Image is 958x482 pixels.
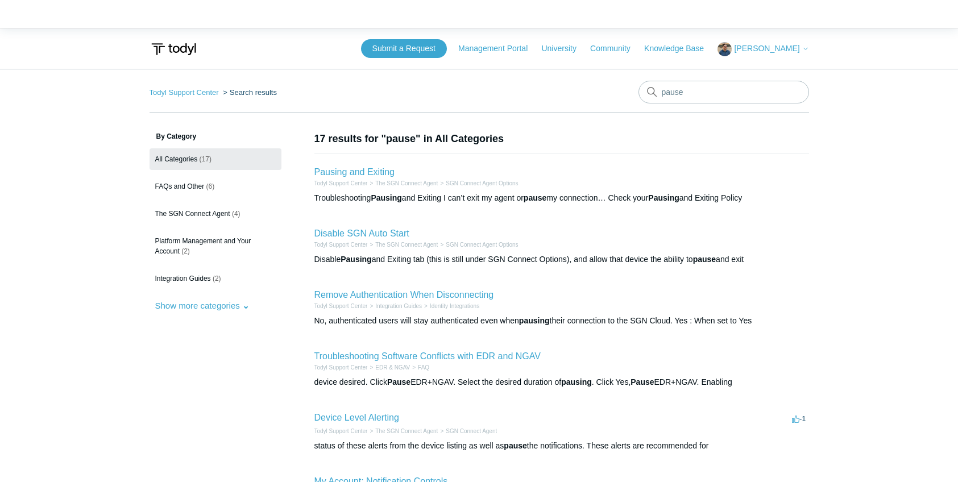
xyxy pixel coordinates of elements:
[314,351,541,361] a: Troubleshooting Software Conflicts with EDR and NGAV
[341,255,371,264] em: Pausing
[375,242,438,248] a: The SGN Connect Agent
[446,428,497,434] a: SGN Connect Agent
[361,39,447,58] a: Submit a Request
[314,254,809,265] div: Disable and Exiting tab (this is still under SGN Connect Options), and allow that device the abil...
[504,441,526,450] em: pause
[314,167,395,177] a: Pausing and Exiting
[314,242,368,248] a: Todyl Support Center
[438,240,518,249] li: SGN Connect Agent Options
[155,182,205,190] span: FAQs and Other
[375,364,410,371] a: EDR & NGAV
[367,363,410,372] li: EDR & NGAV
[314,428,368,434] a: Todyl Support Center
[314,228,409,238] a: Disable SGN Auto Start
[367,240,438,249] li: The SGN Connect Agent
[387,377,410,387] em: Pause
[155,275,211,282] span: Integration Guides
[718,42,808,56] button: [PERSON_NAME]
[150,131,281,142] h3: By Category
[150,88,219,97] a: Todyl Support Center
[410,363,429,372] li: FAQ
[221,88,277,97] li: Search results
[200,155,211,163] span: (17)
[314,440,809,452] div: status of these alerts from the device listing as well as the notifications. These alerts are rec...
[375,180,438,186] a: The SGN Connect Agent
[367,302,422,310] li: Integration Guides
[155,155,198,163] span: All Categories
[314,240,368,249] li: Todyl Support Center
[314,315,809,327] div: No, authenticated users will stay authenticated even when their connection to the SGN Cloud. Yes ...
[541,43,587,55] a: University
[314,413,399,422] a: Device Level Alerting
[648,193,679,202] em: Pausing
[314,303,368,309] a: Todyl Support Center
[155,210,230,218] span: The SGN Connect Agent
[232,210,240,218] span: (4)
[314,179,368,188] li: Todyl Support Center
[734,44,799,53] span: [PERSON_NAME]
[150,203,281,225] a: The SGN Connect Agent (4)
[590,43,642,55] a: Community
[314,363,368,372] li: Todyl Support Center
[561,377,592,387] em: pausing
[150,230,281,262] a: Platform Management and Your Account (2)
[367,427,438,435] li: The SGN Connect Agent
[314,192,809,204] div: Troubleshooting and Exiting I can’t exit my agent or my connection… Check your and Exiting Policy
[693,255,716,264] em: pause
[150,39,198,60] img: Todyl Support Center Help Center home page
[631,377,654,387] em: Pause
[314,376,809,388] div: device desired. Click EDR+NGAV. Select the desired duration of . Click Yes, EDR+NGAV. Enabling
[314,131,809,147] h1: 17 results for "pause" in All Categories
[446,180,518,186] a: SGN Connect Agent Options
[644,43,715,55] a: Knowledge Base
[150,148,281,170] a: All Categories (17)
[314,180,368,186] a: Todyl Support Center
[524,193,546,202] em: pause
[638,81,809,103] input: Search
[792,414,806,423] span: -1
[458,43,539,55] a: Management Portal
[446,242,518,248] a: SGN Connect Agent Options
[438,427,497,435] li: SGN Connect Agent
[150,176,281,197] a: FAQs and Other (6)
[438,179,518,188] li: SGN Connect Agent Options
[519,316,550,325] em: pausing
[422,302,479,310] li: Identity Integrations
[150,295,255,316] button: Show more categories
[314,427,368,435] li: Todyl Support Center
[150,88,221,97] li: Todyl Support Center
[181,247,190,255] span: (2)
[206,182,215,190] span: (6)
[375,428,438,434] a: The SGN Connect Agent
[314,290,494,300] a: Remove Authentication When Disconnecting
[314,364,368,371] a: Todyl Support Center
[375,303,422,309] a: Integration Guides
[367,179,438,188] li: The SGN Connect Agent
[150,268,281,289] a: Integration Guides (2)
[155,237,251,255] span: Platform Management and Your Account
[430,303,479,309] a: Identity Integrations
[314,302,368,310] li: Todyl Support Center
[213,275,221,282] span: (2)
[418,364,429,371] a: FAQ
[371,193,401,202] em: Pausing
